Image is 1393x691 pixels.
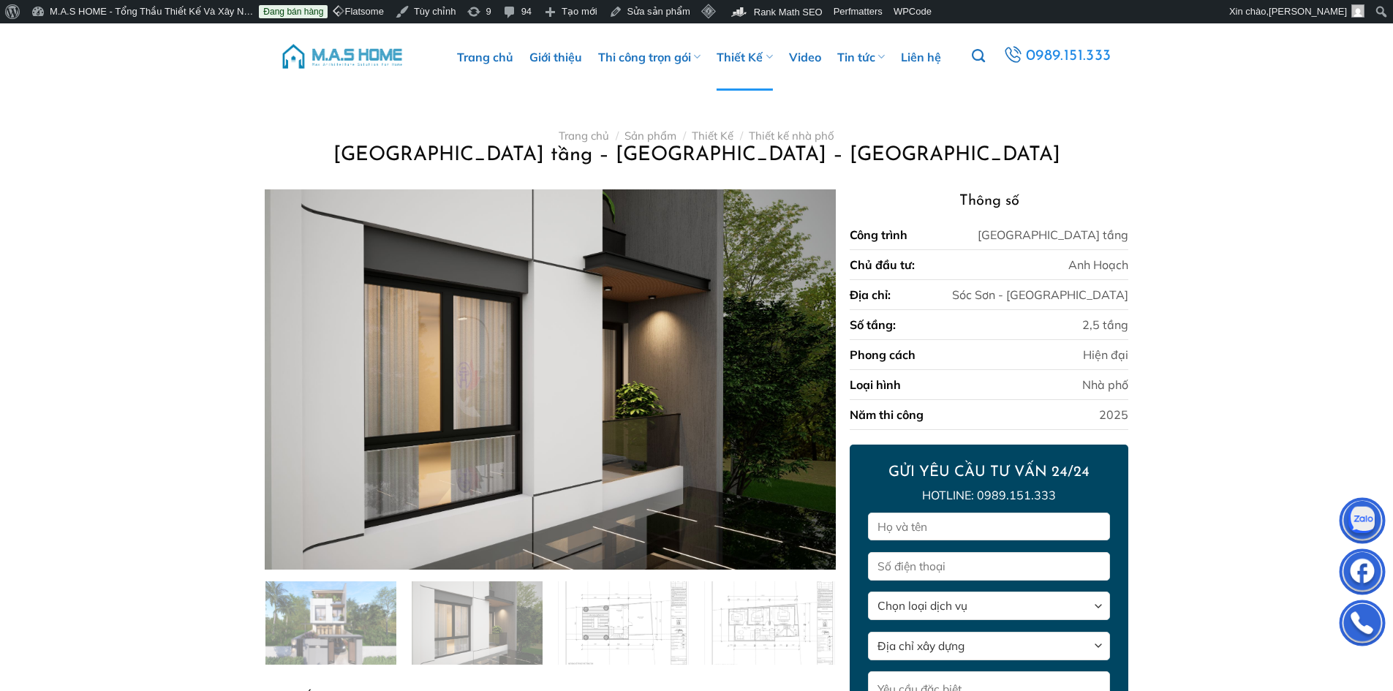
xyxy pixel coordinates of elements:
a: Video [789,23,821,91]
span: / [683,129,686,143]
img: M.A.S HOME – Tổng Thầu Thiết Kế Và Xây Nhà Trọn Gói [280,34,404,78]
a: Liên hệ [901,23,941,91]
p: Hotline: 0989.151.333 [868,486,1109,505]
div: Phong cách [850,346,916,363]
span: / [616,129,619,143]
img: Nhà phố 2,5 tầng - Anh Hoạch - Sóc Sơn 11 [265,581,396,668]
span: 0989.151.333 [1026,44,1111,69]
div: Anh Hoạch [1068,256,1128,273]
img: Nhà phố 2,5 tầng - Anh Hoạch - Sóc Sơn 12 [412,581,543,668]
h1: [GEOGRAPHIC_DATA] tầng – [GEOGRAPHIC_DATA] – [GEOGRAPHIC_DATA] [282,143,1111,168]
input: Họ và tên [868,513,1109,541]
div: 2,5 tầng [1082,316,1128,333]
img: Zalo [1340,501,1384,545]
img: Facebook [1340,552,1384,596]
a: Giới thiệu [529,23,582,91]
img: Nhà phố 2,5 tầng - Anh Hoạch - Sóc Sơn 14 [704,581,835,668]
a: Thiết Kế [717,23,772,91]
h3: Thông số [850,189,1128,213]
a: 0989.151.333 [1001,43,1114,69]
a: Thiết Kế [692,129,733,143]
h2: GỬI YÊU CẦU TƯ VẤN 24/24 [868,463,1109,482]
div: Sóc Sơn - [GEOGRAPHIC_DATA] [952,286,1128,303]
img: Nhà phố 2,5 tầng - Anh Hoạch - Sóc Sơn 1 [265,189,835,570]
a: Đang bán hàng [259,5,328,18]
img: Nhà phố 2,5 tầng - Anh Hoạch - Sóc Sơn 13 [558,581,689,668]
div: Nhà phố [1082,376,1128,393]
div: Năm thi công [850,406,924,423]
a: Thi công trọn gói [598,23,701,91]
div: Số tầng: [850,316,896,333]
img: Phone [1340,603,1384,647]
div: [GEOGRAPHIC_DATA] tầng [978,226,1128,243]
input: Số điện thoại [868,552,1109,581]
span: [PERSON_NAME] [1269,6,1347,17]
div: Công trình [850,226,907,243]
a: Trang chủ [559,129,609,143]
a: Thiết kế nhà phố [749,129,834,143]
span: / [740,129,743,143]
a: Trang chủ [457,23,513,91]
a: Tin tức [837,23,885,91]
span: Rank Math SEO [754,7,823,18]
div: Địa chỉ: [850,286,891,303]
a: Sản phẩm [624,129,676,143]
div: Loại hình [850,376,901,393]
div: 2025 [1099,406,1128,423]
div: Chủ đầu tư: [850,256,915,273]
div: Hiện đại [1083,346,1128,363]
a: Tìm kiếm [972,41,985,72]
